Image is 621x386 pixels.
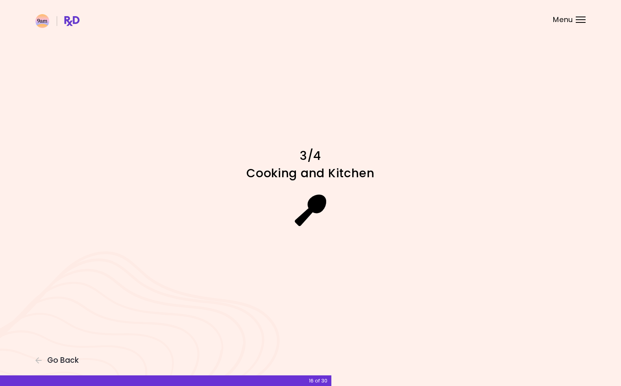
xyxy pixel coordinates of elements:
h1: 3/4 [173,148,448,163]
button: Go Back [35,356,83,365]
h1: Cooking and Kitchen [173,165,448,181]
span: Menu [553,16,573,23]
span: Go Back [47,356,79,365]
img: RxDiet [35,14,79,28]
